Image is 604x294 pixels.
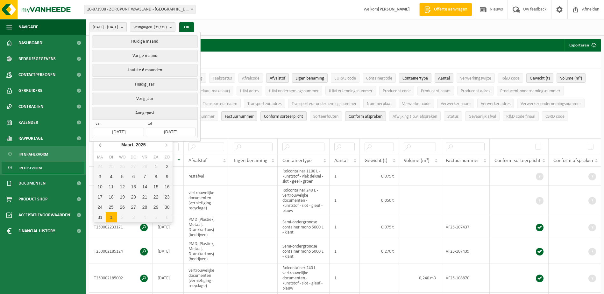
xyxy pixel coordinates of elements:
[128,154,139,160] div: do
[278,239,330,263] td: Semi-ondergrondse container mono 5000 L - klant
[94,192,105,202] div: 17
[18,191,47,207] span: Product Shop
[542,111,568,121] button: CSRD codeCSRD code: Activate to sort
[184,239,229,263] td: PMD (Plastiek, Metaal, Drankkartons) (bedrijven)
[89,263,153,293] td: T250002185002
[139,202,150,212] div: 28
[18,35,42,51] span: Dashboard
[133,23,167,32] span: Vestigingen
[184,215,229,239] td: PMD (Plastiek, Metaal, Drankkartons) (bedrijven)
[247,101,281,106] span: Transporteur adres
[18,99,43,115] span: Contracten
[89,22,127,32] button: [DATE] - [DATE]
[139,161,150,171] div: 28
[498,73,523,83] button: R&D codeR&amp;D code: Activate to sort
[383,89,411,94] span: Producent code
[128,171,139,182] div: 6
[154,25,167,29] count: (39/39)
[150,182,161,192] div: 15
[106,202,117,212] div: 25
[139,182,150,192] div: 14
[119,140,148,150] div: Maart,
[89,215,153,239] td: T250002233171
[106,182,117,192] div: 11
[270,76,285,81] span: Afvalstof
[477,99,514,108] button: Verwerker adresVerwerker adres: Activate to sort
[441,239,490,263] td: VF25-107439
[117,202,128,212] div: 26
[363,73,396,83] button: ContainercodeContainercode: Activate to sort
[521,101,581,106] span: Verwerker ondernemingsnummer
[417,86,454,95] button: Producent naamProducent naam: Activate to sort
[93,23,118,32] span: [DATE] - [DATE]
[379,86,414,95] button: Producent codeProducent code: Activate to sort
[106,161,117,171] div: 25
[278,263,330,293] td: Rolcontainer 240 L - vertrouwelijke documenten - kunststof - slot - gleuf - blauw
[184,167,229,186] td: restafval
[106,154,117,160] div: di
[313,114,338,119] span: Sorteerfouten
[117,154,128,160] div: wo
[402,101,430,106] span: Verwerker code
[330,239,360,263] td: 1
[92,107,197,119] button: Aangepast
[234,158,267,163] span: Eigen benaming
[360,215,399,239] td: 0,075 t
[330,215,360,239] td: 1
[94,161,105,171] div: 24
[117,212,128,222] div: 2
[89,167,153,186] td: T250002525164
[329,89,373,94] span: IHM erkenningsnummer
[266,86,322,95] button: IHM ondernemingsnummerIHM ondernemingsnummer: Activate to sort
[292,73,328,83] button: Eigen benamingEigen benaming: Activate to sort
[238,73,263,83] button: AfvalcodeAfvalcode: Activate to sort
[225,114,254,119] span: Factuurnummer
[92,93,197,105] button: Vorig jaar
[278,167,330,186] td: Rolcontainer 1100 L - kunststof - vlak deksel - slot - geel - groen
[545,114,565,119] span: CSRD code
[139,212,150,222] div: 4
[2,148,84,160] a: In grafiekvorm
[92,35,197,48] button: Huidige maand
[349,114,382,119] span: Conform afspraken
[437,99,474,108] button: Verwerker naamVerwerker naam: Activate to sort
[179,22,194,32] button: OK
[441,215,490,239] td: VF25-107437
[435,73,453,83] button: AantalAantal: Activate to sort
[184,186,229,215] td: vertrouwelijke documenten (vernietiging - recyclage)
[360,186,399,215] td: 0,050 t
[481,101,510,106] span: Verwerker adres
[128,161,139,171] div: 27
[360,239,399,263] td: 0,270 t
[199,99,241,108] button: Transporteur naamTransporteur naam: Activate to sort
[106,192,117,202] div: 18
[94,202,105,212] div: 24
[363,99,395,108] button: NummerplaatNummerplaat: Activate to sort
[494,158,540,163] span: Conform sorteerplicht
[295,76,324,81] span: Eigen benaming
[503,111,539,121] button: R&D code finaalR&amp;D code finaal: Activate to sort
[19,148,48,160] span: In grafiekvorm
[365,158,387,163] span: Gewicht (t)
[399,263,441,293] td: 0,240 m3
[325,86,376,95] button: IHM erkenningsnummerIHM erkenningsnummer: Activate to sort
[497,86,564,95] button: Producent ondernemingsnummerProducent ondernemingsnummer: Activate to sort
[242,76,259,81] span: Afvalcode
[393,114,437,119] span: Afwijking t.o.v. afspraken
[526,73,553,83] button: Gewicht (t)Gewicht (t): Activate to sort
[150,154,161,160] div: za
[517,99,585,108] button: Verwerker ondernemingsnummerVerwerker ondernemingsnummer: Activate to sort
[213,76,232,81] span: Taakstatus
[237,86,262,95] button: IHM adresIHM adres: Activate to sort
[18,83,42,99] span: Gebruikers
[94,121,144,128] span: van
[334,158,348,163] span: Aantal
[221,111,257,121] button: FactuurnummerFactuurnummer: Activate to sort
[128,192,139,202] div: 20
[292,101,357,106] span: Transporteur ondernemingsnummer
[150,192,161,202] div: 22
[128,202,139,212] div: 27
[282,158,312,163] span: Containertype
[89,239,153,263] td: T250002185124
[18,51,56,67] span: Bedrijfsgegevens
